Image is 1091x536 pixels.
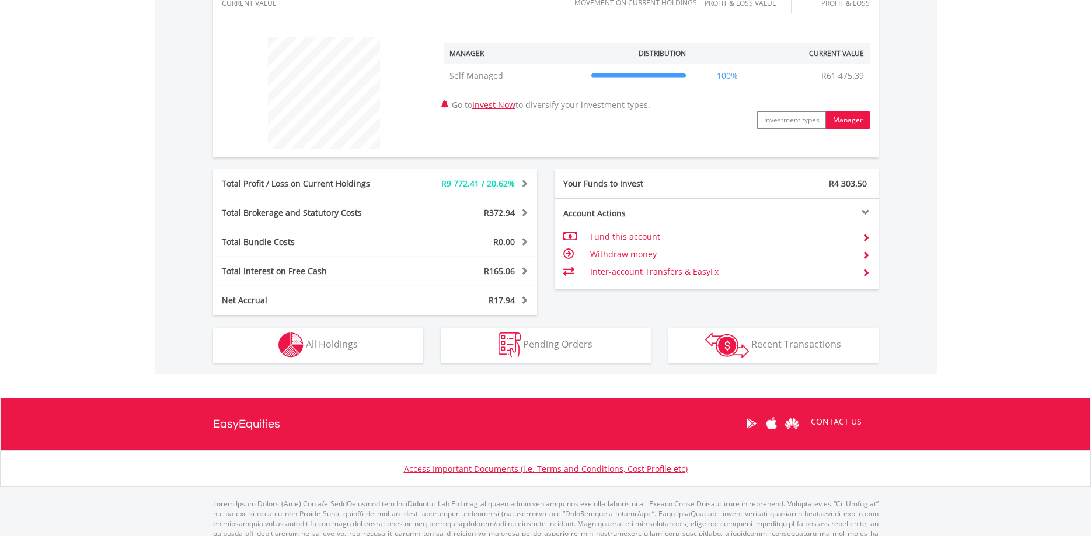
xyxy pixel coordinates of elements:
button: All Holdings [213,328,423,363]
div: Account Actions [555,208,717,219]
button: Investment types [757,111,827,129]
img: holdings-wht.png [278,332,304,358]
div: Total Bundle Costs [213,236,402,248]
div: Total Profit / Loss on Current Holdings [213,178,402,190]
div: Total Interest on Free Cash [213,265,402,277]
a: Invest Now [472,99,515,110]
a: Access Important Documents (i.e. Terms and Conditions, Cost Profile etc) [404,463,688,474]
div: Your Funds to Invest [555,178,717,190]
span: R9 772.41 / 20.62% [441,178,515,189]
td: Self Managed [444,64,585,87]
button: Recent Transactions [668,328,879,363]
a: EasyEquities [213,398,280,450]
a: Apple [762,405,782,442]
div: Net Accrual [213,295,402,306]
td: 100% [692,64,763,87]
span: R0.00 [493,236,515,247]
span: R165.06 [484,265,515,276]
a: CONTACT US [803,405,870,438]
td: Withdraw money [590,246,852,263]
div: Go to to diversify your investment types. [435,31,879,129]
button: Manager [826,111,870,129]
td: Inter-account Transfers & EasyFx [590,263,852,281]
th: Manager [444,43,585,64]
span: Pending Orders [523,338,592,351]
td: Fund this account [590,228,852,246]
div: Total Brokerage and Statutory Costs [213,207,402,219]
span: All Holdings [306,338,358,351]
span: R372.94 [484,207,515,218]
td: R61 475.39 [815,64,870,87]
div: Distribution [639,48,686,58]
img: pending_instructions-wht.png [499,332,521,358]
span: Recent Transactions [751,338,841,351]
th: Current Value [763,43,870,64]
button: Pending Orders [441,328,651,363]
a: Google Play [741,405,762,442]
a: Huawei [782,405,803,442]
img: transactions-zar-wht.png [705,332,749,358]
span: R17.94 [489,295,515,306]
span: R4 303.50 [829,178,867,189]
